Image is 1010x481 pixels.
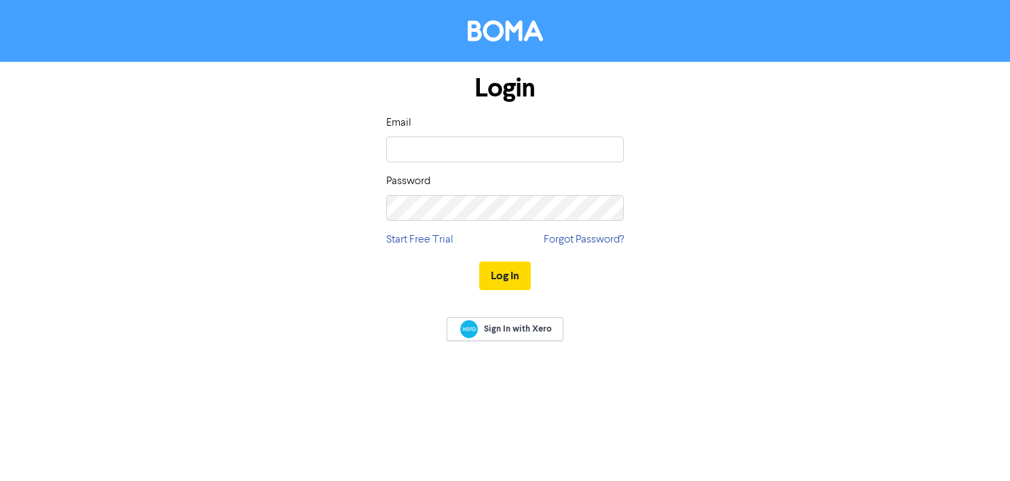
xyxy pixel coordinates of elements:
span: Sign In with Xero [484,323,552,335]
label: Password [386,173,430,190]
button: Log In [479,262,531,290]
img: Xero logo [460,320,478,338]
a: Forgot Password? [544,232,624,248]
label: Email [386,115,411,131]
h1: Login [386,73,624,104]
a: Sign In with Xero [447,317,563,341]
img: BOMA Logo [468,20,543,41]
a: Start Free Trial [386,232,453,248]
